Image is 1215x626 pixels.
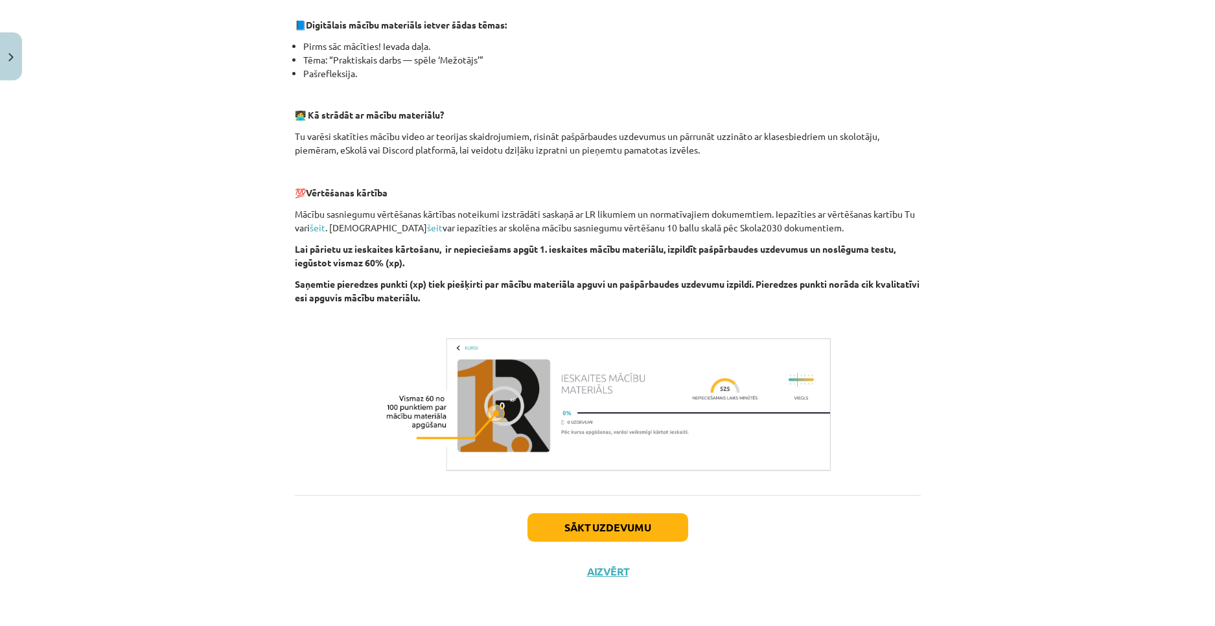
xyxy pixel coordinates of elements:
p: Mācību sasniegumu vērtēšanas kārtības noteikumi izstrādāti saskaņā ar LR likumiem un normatīvajie... [295,207,921,235]
button: Sākt uzdevumu [527,513,688,542]
a: šeit [427,222,443,233]
strong: Lai pārietu uz ieskaites kārtošanu, ir nepieciešams apgūt 1. ieskaites mācību materiālu, izpildīt... [295,243,896,268]
strong: Saņemtie pieredzes punkti (xp) tiek piešķirti par mācību materiāla apguvi un pašpārbaudes uzdevum... [295,278,920,303]
button: Aizvērt [583,565,632,578]
strong: Vērtēšanas kārtība [306,187,388,198]
li: Pašrefleksija. [303,67,921,80]
p: 📘 [295,18,921,32]
img: icon-close-lesson-0947bae3869378f0d4975bcd49f059093ad1ed9edebbc8119c70593378902aed.svg [8,53,14,62]
strong: Digitālais mācību materiāls ietver šādas tēmas: [306,19,507,30]
p: Tu varēsi skatīties mācību video ar teorijas skaidrojumiem, risināt pašpārbaudes uzdevumus un pār... [295,130,921,157]
li: Tēma: “Praktiskais darbs — spēle ‘Mežotājs’” [303,53,921,67]
p: 💯 [295,186,921,200]
a: šeit [310,222,325,233]
li: Pirms sāc mācīties! Ievada daļa. [303,40,921,53]
strong: 🧑‍💻 Kā strādāt ar mācību materiālu? [295,109,444,121]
